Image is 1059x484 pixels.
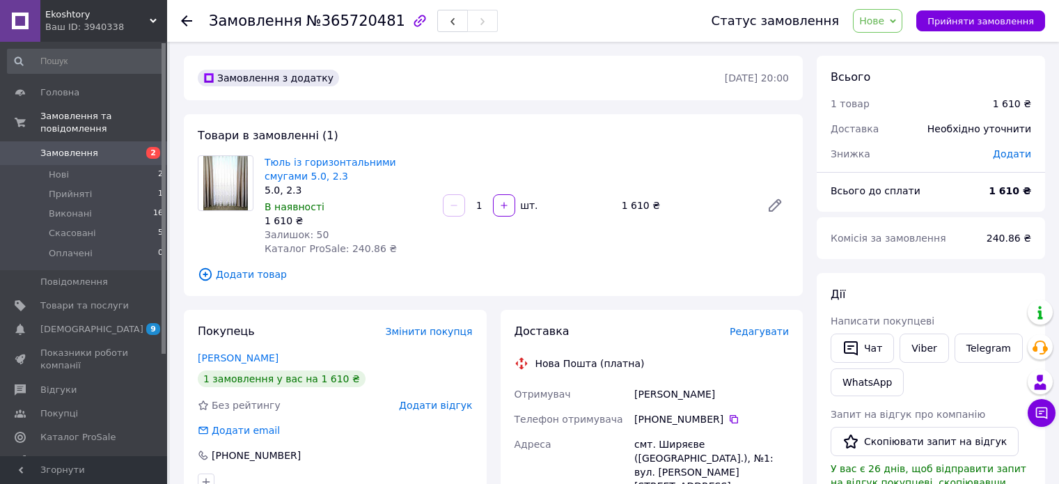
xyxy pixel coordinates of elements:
span: Замовлення та повідомлення [40,110,167,135]
span: Відгуки [40,384,77,396]
span: №365720481 [306,13,405,29]
span: Доставка [831,123,879,134]
span: Нове [859,15,884,26]
span: [DEMOGRAPHIC_DATA] [40,323,143,336]
div: 1 610 ₴ [265,214,432,228]
a: WhatsApp [831,368,904,396]
span: 1 [158,188,163,201]
img: Тюль із горизонтальними смугами 5.0, 2.3 [203,156,248,210]
div: Повернутися назад [181,14,192,28]
span: Аналітика [40,455,88,467]
span: Покупці [40,407,78,420]
button: Чат з покупцем [1028,399,1056,427]
div: 1 замовлення у вас на 1 610 ₴ [198,370,366,387]
span: Виконані [49,208,92,220]
span: Адреса [515,439,551,450]
span: Всього до сплати [831,185,920,196]
div: Нова Пошта (платна) [532,357,648,370]
span: Скасовані [49,227,96,240]
button: Чат [831,334,894,363]
a: Тюль із горизонтальними смугами 5.0, 2.3 [265,157,396,182]
span: Додати товар [198,267,789,282]
span: Отримувач [515,389,571,400]
span: Прийняті [49,188,92,201]
span: 2 [146,147,160,159]
span: 2 [158,169,163,181]
div: шт. [517,198,539,212]
time: [DATE] 20:00 [725,72,789,84]
div: Додати email [196,423,281,437]
span: Повідомлення [40,276,108,288]
span: Запит на відгук про компанію [831,409,985,420]
div: Додати email [210,423,281,437]
span: Редагувати [730,326,789,337]
div: [PHONE_NUMBER] [634,412,789,426]
span: Додати відгук [399,400,472,411]
button: Прийняти замовлення [916,10,1045,31]
span: Покупець [198,325,255,338]
span: Каталог ProSale [40,431,116,444]
span: Товари в замовленні (1) [198,129,338,142]
span: В наявності [265,201,324,212]
span: Знижка [831,148,870,159]
a: [PERSON_NAME] [198,352,279,364]
span: Всього [831,70,870,84]
span: 9 [146,323,160,335]
span: Написати покупцеві [831,315,934,327]
span: Змінити покупця [386,326,473,337]
a: Telegram [955,334,1023,363]
span: Ekoshtory [45,8,150,21]
div: 5.0, 2.3 [265,183,432,197]
a: Редагувати [761,192,789,219]
span: Прийняти замовлення [927,16,1034,26]
b: 1 610 ₴ [989,185,1031,196]
div: 1 610 ₴ [993,97,1031,111]
span: 0 [158,247,163,260]
button: Скопіювати запит на відгук [831,427,1019,456]
div: [PERSON_NAME] [632,382,792,407]
span: Без рейтингу [212,400,281,411]
input: Пошук [7,49,164,74]
span: Каталог ProSale: 240.86 ₴ [265,243,397,254]
span: Замовлення [40,147,98,159]
span: Оплачені [49,247,93,260]
span: 16 [153,208,163,220]
span: Замовлення [209,13,302,29]
span: 1 товар [831,98,870,109]
span: Нові [49,169,69,181]
span: Товари та послуги [40,299,129,312]
div: 1 610 ₴ [616,196,755,215]
span: Головна [40,86,79,99]
span: Показники роботи компанії [40,347,129,372]
span: Комісія за замовлення [831,233,946,244]
div: Замовлення з додатку [198,70,339,86]
span: Дії [831,288,845,301]
div: Ваш ID: 3940338 [45,21,167,33]
a: Viber [900,334,948,363]
span: Додати [993,148,1031,159]
span: 240.86 ₴ [987,233,1031,244]
div: Необхідно уточнити [919,114,1040,144]
span: 5 [158,227,163,240]
div: [PHONE_NUMBER] [210,448,302,462]
span: Доставка [515,325,570,338]
div: Статус замовлення [712,14,840,28]
span: Телефон отримувача [515,414,623,425]
span: Залишок: 50 [265,229,329,240]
